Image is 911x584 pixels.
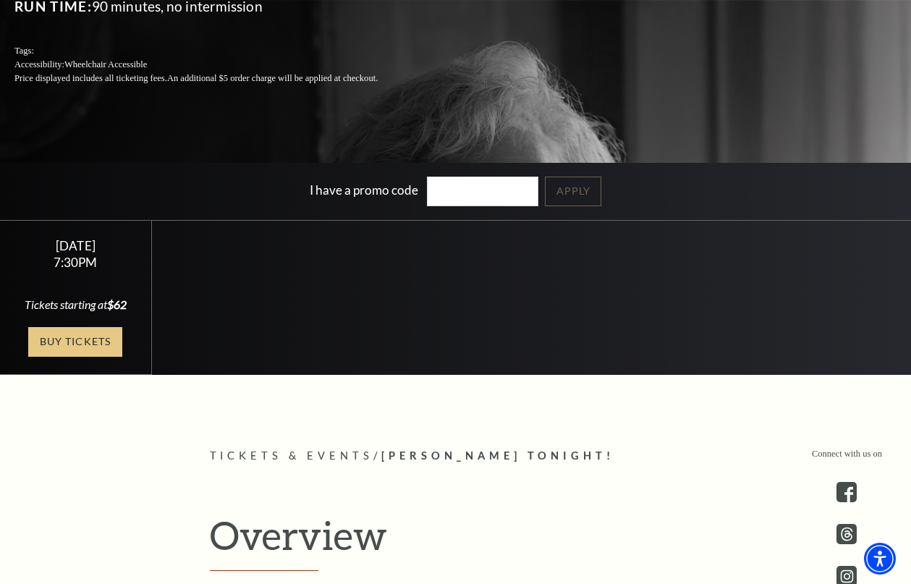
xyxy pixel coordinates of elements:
[14,72,412,85] p: Price displayed includes all ticketing fees.
[14,44,412,58] p: Tags:
[210,447,702,465] p: /
[28,327,122,357] a: Buy Tickets
[17,238,134,253] div: [DATE]
[210,512,702,571] h2: Overview
[107,297,127,311] span: $62
[210,449,374,462] span: Tickets & Events
[310,182,418,198] label: I have a promo code
[14,58,412,72] p: Accessibility:
[167,73,378,83] span: An additional $5 order charge will be applied at checkout.
[864,543,896,575] div: Accessibility Menu
[17,297,134,313] div: Tickets starting at
[381,449,614,462] span: [PERSON_NAME] Tonight!
[17,256,134,268] div: 7:30PM
[812,447,882,461] p: Connect with us on
[64,59,147,69] span: Wheelchair Accessible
